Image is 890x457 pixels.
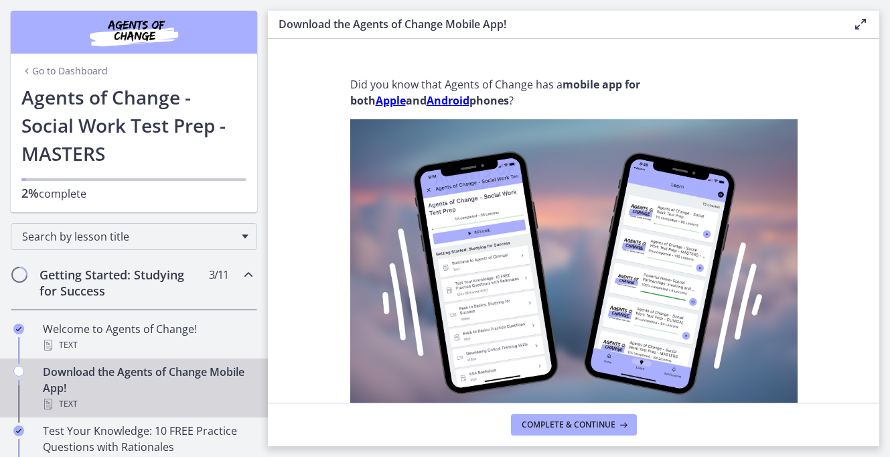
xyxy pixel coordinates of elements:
[427,93,469,108] a: Android
[43,396,252,412] div: Text
[54,16,214,48] img: Agents of Change
[21,185,246,202] p: complete
[350,76,798,109] p: Did you know that Agents of Change has a ?
[522,419,615,430] span: Complete & continue
[406,93,427,108] strong: and
[43,337,252,353] div: Text
[11,223,257,250] div: Search by lesson title
[13,324,24,334] i: Completed
[40,267,203,299] h2: Getting Started: Studying for Success
[376,93,406,108] a: Apple
[22,229,235,244] span: Search by lesson title
[21,83,246,168] h1: Agents of Change - Social Work Test Prep - MASTERS
[511,414,637,436] button: Complete & continue
[21,185,39,201] span: 2%
[43,364,252,412] div: Download the Agents of Change Mobile App!
[21,64,108,78] a: Go to Dashboard
[209,267,228,283] span: 3 / 11
[13,426,24,436] i: Completed
[279,16,831,32] h3: Download the Agents of Change Mobile App!
[43,321,252,353] div: Welcome to Agents of Change!
[469,93,509,108] strong: phones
